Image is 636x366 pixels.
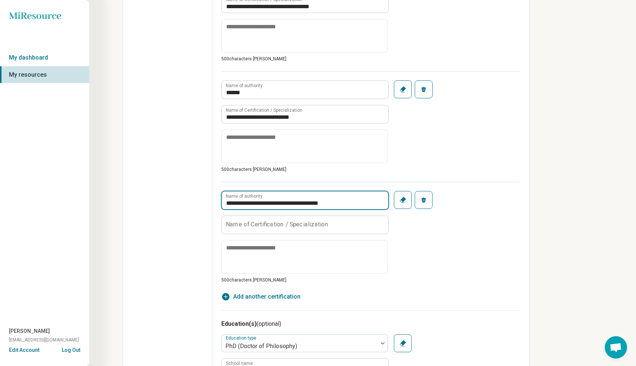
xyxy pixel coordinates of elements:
label: Name of authority [226,83,263,88]
label: Education type [226,335,258,341]
button: Edit Account [9,346,39,354]
button: Add another certification [221,292,301,301]
span: (optional) [257,320,281,327]
label: Name of Certification / Specialization [226,222,328,227]
p: 500 characters [PERSON_NAME] [221,166,388,173]
h3: Education(s) [221,319,520,328]
p: 500 characters [PERSON_NAME] [221,277,388,283]
div: Open chat [605,336,627,359]
p: 500 characters [PERSON_NAME] [221,55,388,62]
span: [PERSON_NAME] [9,327,50,335]
label: Name of Certification / Specialization [226,108,302,112]
label: Name of authority [226,194,263,198]
span: Add another certification [233,292,301,301]
button: Log Out [62,346,80,352]
span: [EMAIL_ADDRESS][DOMAIN_NAME] [9,337,79,343]
label: School name [226,361,253,366]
